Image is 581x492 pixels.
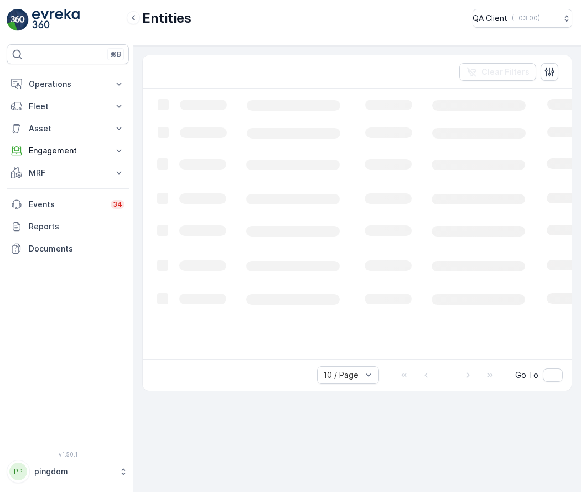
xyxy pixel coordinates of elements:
[7,193,129,216] a: Events34
[512,14,540,23] p: ( +03:00 )
[110,50,121,59] p: ⌘B
[7,238,129,260] a: Documents
[113,200,122,209] p: 34
[7,117,129,140] button: Asset
[7,460,129,483] button: PPpingdom
[7,9,29,31] img: logo
[7,95,129,117] button: Fleet
[29,221,124,232] p: Reports
[29,199,104,210] p: Events
[473,13,507,24] p: QA Client
[32,9,80,31] img: logo_light-DOdMpM7g.png
[29,243,124,254] p: Documents
[515,370,538,381] span: Go To
[459,63,536,81] button: Clear Filters
[34,466,113,477] p: pingdom
[142,9,191,27] p: Entities
[29,79,107,90] p: Operations
[29,167,107,178] p: MRF
[7,162,129,184] button: MRF
[9,463,27,480] div: PP
[7,451,129,458] span: v 1.50.1
[29,101,107,112] p: Fleet
[473,9,572,28] button: QA Client(+03:00)
[7,73,129,95] button: Operations
[7,140,129,162] button: Engagement
[7,216,129,238] a: Reports
[481,66,530,78] p: Clear Filters
[29,145,107,156] p: Engagement
[29,123,107,134] p: Asset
